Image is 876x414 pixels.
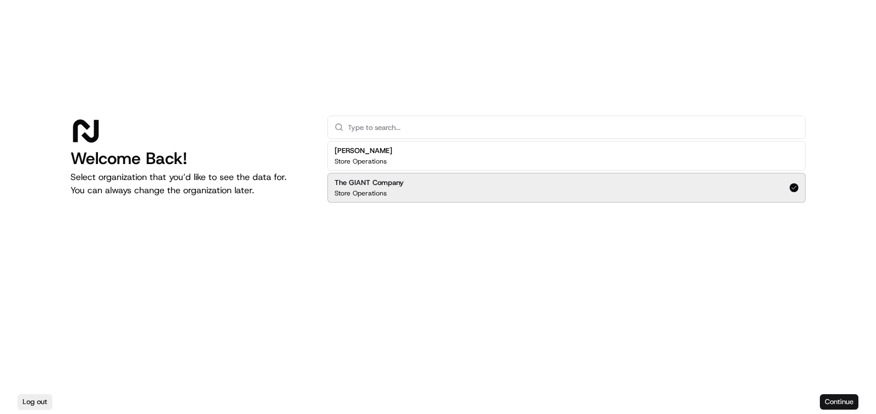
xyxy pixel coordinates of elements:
div: Suggestions [327,139,806,205]
p: Select organization that you’d like to see the data for. You can always change the organization l... [70,171,310,197]
input: Type to search... [348,116,798,138]
p: Store Operations [335,157,387,166]
button: Continue [820,394,858,410]
button: Log out [18,394,52,410]
h2: The GIANT Company [335,178,404,188]
h2: [PERSON_NAME] [335,146,392,156]
p: Store Operations [335,189,387,198]
h1: Welcome Back! [70,149,310,168]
